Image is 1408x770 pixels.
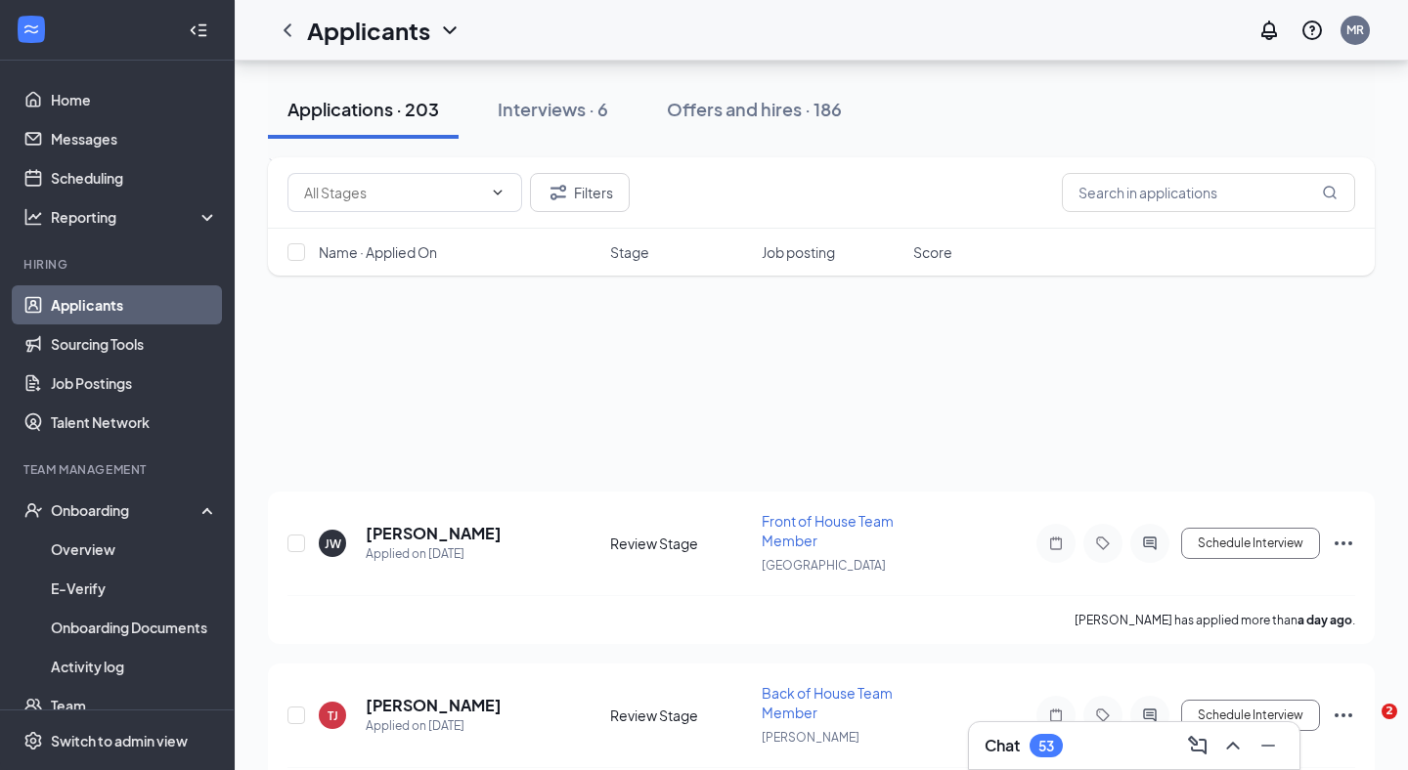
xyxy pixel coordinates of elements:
a: Job Postings [51,364,218,403]
div: Onboarding [51,500,201,520]
svg: Minimize [1256,734,1280,757]
a: Talent Network [51,403,218,442]
h5: [PERSON_NAME] [366,695,502,716]
svg: Tag [1091,707,1115,723]
h3: Chat [985,735,1020,756]
svg: MagnifyingGlass [1322,185,1338,200]
div: Reporting [51,207,219,227]
a: Home [51,80,218,119]
span: Front of House Team Member [762,512,894,549]
svg: UserCheck [23,500,43,520]
svg: Collapse [189,21,208,40]
div: TJ [328,707,338,724]
span: Stage [610,242,649,262]
span: Score [913,242,952,262]
span: 2 [1382,704,1397,719]
span: Back of House Team Member [762,684,893,721]
svg: Analysis [23,207,43,227]
button: ChevronUp [1217,730,1249,761]
a: Sourcing Tools [51,324,218,364]
div: MR [1346,21,1364,38]
div: Hiring [23,256,214,273]
svg: WorkstreamLogo [22,20,41,39]
button: Schedule Interview [1181,700,1320,731]
span: Job posting [762,242,835,262]
a: E-Verify [51,569,218,608]
svg: ActiveChat [1138,535,1162,551]
div: JW [325,535,341,552]
button: ComposeMessage [1182,730,1213,761]
svg: ChevronLeft [276,19,299,42]
span: Name · Applied On [319,242,437,262]
button: Minimize [1253,730,1284,761]
b: a day ago [1298,613,1352,627]
svg: ChevronDown [490,185,506,200]
a: Applicants [51,285,218,324]
svg: Note [1044,707,1068,723]
svg: Ellipses [1332,532,1355,555]
svg: ChevronDown [438,19,462,42]
button: Filter Filters [530,173,630,212]
button: Schedule Interview [1181,528,1320,559]
div: Interviews · 6 [498,97,608,121]
div: Applications · 203 [287,97,439,121]
svg: Settings [23,731,43,750]
a: Scheduling [51,158,218,197]
span: [GEOGRAPHIC_DATA] [762,558,886,573]
div: Review Stage [610,534,750,553]
a: Team [51,686,218,725]
input: Search in applications [1062,173,1355,212]
svg: QuestionInfo [1300,19,1324,42]
div: 53 [1038,738,1054,754]
h1: Applicants [307,14,430,47]
svg: Notifications [1257,19,1281,42]
div: Applied on [DATE] [366,716,502,736]
div: Switch to admin view [51,731,188,750]
svg: ChevronUp [1221,734,1245,757]
a: Activity log [51,647,218,686]
svg: ComposeMessage [1186,734,1210,757]
a: Overview [51,530,218,569]
svg: Filter [547,181,570,204]
div: Team Management [23,461,214,478]
iframe: Intercom live chat [1342,704,1388,750]
a: Messages [51,119,218,158]
svg: Tag [1091,535,1115,551]
svg: Ellipses [1332,704,1355,727]
input: All Stages [304,182,482,203]
svg: Note [1044,535,1068,551]
h5: [PERSON_NAME] [366,523,502,544]
div: Applied on [DATE] [366,544,502,564]
span: [PERSON_NAME] [762,730,859,745]
p: [PERSON_NAME] has applied more than . [1075,612,1355,628]
a: Onboarding Documents [51,608,218,647]
div: Review Stage [610,706,750,725]
svg: ActiveChat [1138,707,1162,723]
div: Offers and hires · 186 [667,97,842,121]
